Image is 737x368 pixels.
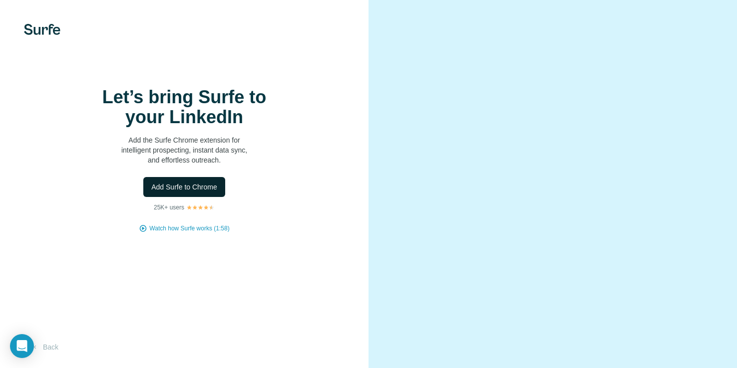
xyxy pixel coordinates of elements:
button: Add Surfe to Chrome [143,177,225,197]
img: Surfe's logo [24,24,60,35]
button: Back [24,338,65,356]
button: Watch how Surfe works (1:58) [149,224,229,233]
div: Open Intercom Messenger [10,334,34,358]
img: Rating Stars [186,204,215,210]
p: Add the Surfe Chrome extension for intelligent prospecting, instant data sync, and effortless out... [84,135,284,165]
span: Add Surfe to Chrome [151,182,217,192]
h1: Let’s bring Surfe to your LinkedIn [84,87,284,127]
p: 25K+ users [154,203,184,212]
